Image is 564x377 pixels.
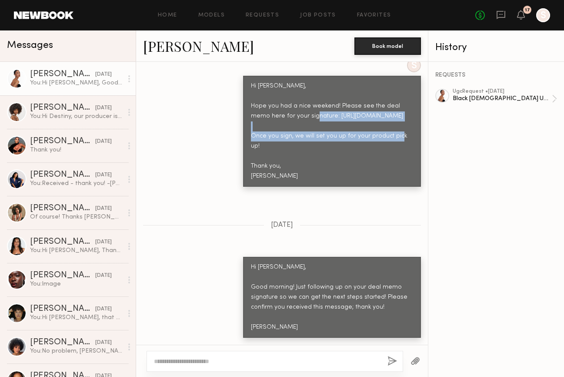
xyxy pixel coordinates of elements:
[354,42,421,49] a: Book model
[30,347,123,355] div: You: No problem, [PERSON_NAME]! We will keep you in mind :)
[158,13,177,18] a: Home
[536,8,550,22] a: S
[453,89,557,109] a: ugcRequest •[DATE]Black [DEMOGRAPHIC_DATA] UGC Creator - Hair Extensions Expert
[251,81,413,182] div: Hi [PERSON_NAME], Hope you had a nice weekend! Please see the deal memo here for your signature: ...
[198,13,225,18] a: Models
[30,271,95,280] div: [PERSON_NAME]
[30,213,123,221] div: Of course! Thanks [PERSON_NAME]!
[95,104,112,112] div: [DATE]
[30,338,95,347] div: [PERSON_NAME]
[30,112,123,121] div: You: Hi Destiny, our producer is asking if the images you sent are the most recent images of your...
[30,146,123,154] div: Thank you!
[30,137,95,146] div: [PERSON_NAME]
[95,138,112,146] div: [DATE]
[95,205,112,213] div: [DATE]
[271,222,293,229] span: [DATE]
[7,40,53,50] span: Messages
[95,339,112,347] div: [DATE]
[525,8,530,13] div: 17
[30,104,95,112] div: [PERSON_NAME]
[300,13,336,18] a: Job Posts
[30,280,123,288] div: You: Image
[30,246,123,255] div: You: Hi [PERSON_NAME], Thank you for the note- unfortunately we do have to source another creator...
[30,204,95,213] div: [PERSON_NAME]
[251,263,413,333] div: Hi [PERSON_NAME], Good morning! Just following up on your deal memo signature so we can get the n...
[246,13,279,18] a: Requests
[435,72,557,78] div: REQUESTS
[30,305,95,313] div: [PERSON_NAME]
[357,13,391,18] a: Favorites
[30,79,123,87] div: You: Hi [PERSON_NAME], Good morning! Just following up on your deal memo signature so we can get ...
[143,37,254,55] a: [PERSON_NAME]
[95,71,112,79] div: [DATE]
[30,179,123,188] div: You: Received - thank you! -[PERSON_NAME]
[30,238,95,246] div: [PERSON_NAME]
[354,37,421,55] button: Book model
[30,70,95,79] div: [PERSON_NAME]
[453,94,552,103] div: Black [DEMOGRAPHIC_DATA] UGC Creator - Hair Extensions Expert
[95,171,112,179] div: [DATE]
[95,272,112,280] div: [DATE]
[95,305,112,313] div: [DATE]
[435,43,557,53] div: History
[95,238,112,246] div: [DATE]
[453,89,552,94] div: ugc Request • [DATE]
[30,171,95,179] div: [PERSON_NAME]
[30,313,123,322] div: You: Hi [PERSON_NAME], that sounds great! For the photos, we would need them by [DATE] Weds. 7/16...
